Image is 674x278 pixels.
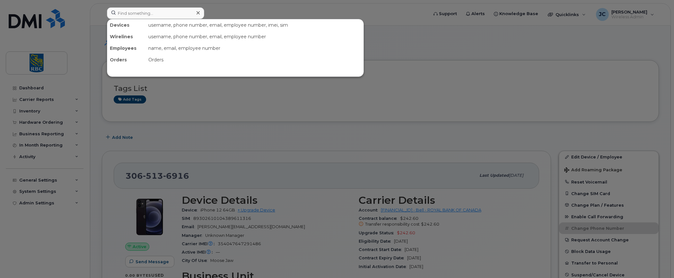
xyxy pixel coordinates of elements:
[107,42,146,54] div: Employees
[107,31,146,42] div: Wirelines
[146,42,363,54] div: name, email, employee number
[107,54,146,66] div: Orders
[107,19,146,31] div: Devices
[146,54,363,66] div: Orders
[146,19,363,31] div: username, phone number, email, employee number, imei, sim
[146,31,363,42] div: username, phone number, email, employee number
